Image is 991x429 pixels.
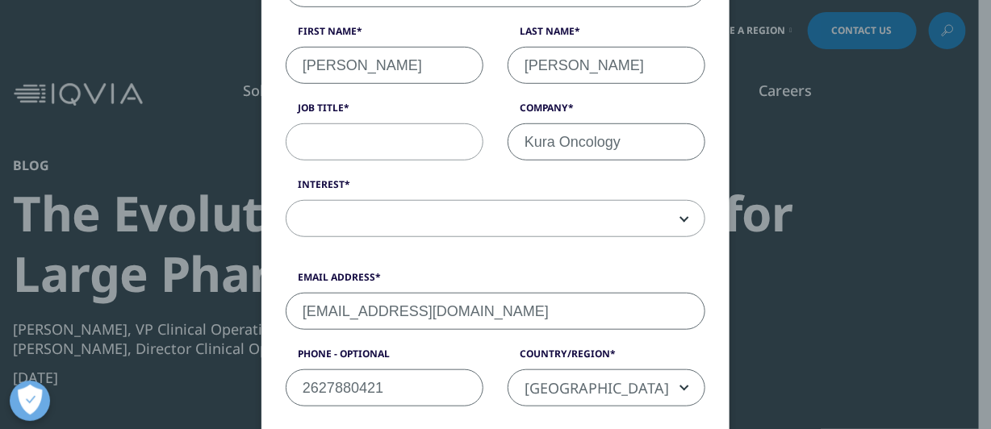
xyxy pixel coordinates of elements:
label: Phone - Optional [286,347,483,369]
label: Job Title [286,101,483,123]
label: First Name [286,24,483,47]
button: Open Preferences [10,381,50,421]
label: Last Name [508,24,705,47]
label: Interest [286,177,705,200]
label: Email Address [286,270,705,293]
span: United States [508,370,705,407]
label: Company [508,101,705,123]
span: United States [508,369,705,406]
label: Country/Region [508,347,705,369]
